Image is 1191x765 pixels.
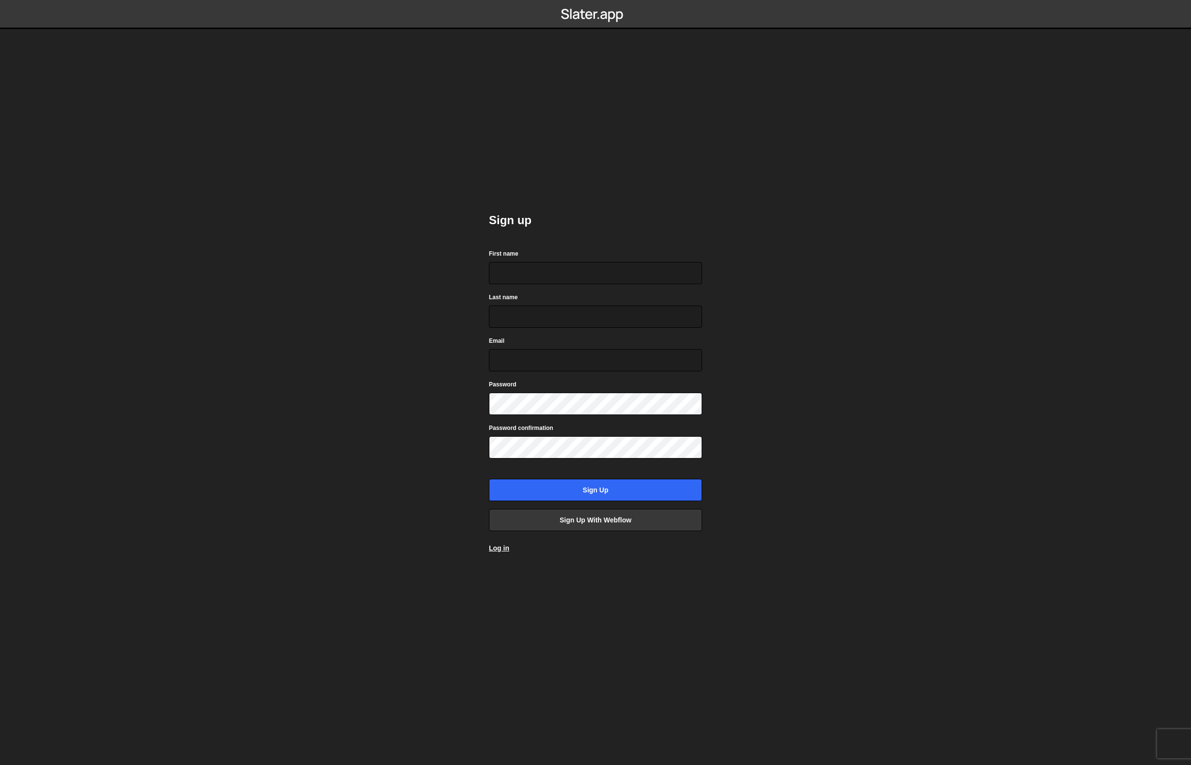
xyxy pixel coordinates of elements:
[489,423,553,433] label: Password confirmation
[489,292,517,302] label: Last name
[489,249,518,259] label: First name
[489,479,702,501] input: Sign up
[489,336,504,346] label: Email
[489,544,509,552] a: Log in
[489,213,702,228] h2: Sign up
[489,509,702,531] a: Sign up with Webflow
[489,380,517,389] label: Password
